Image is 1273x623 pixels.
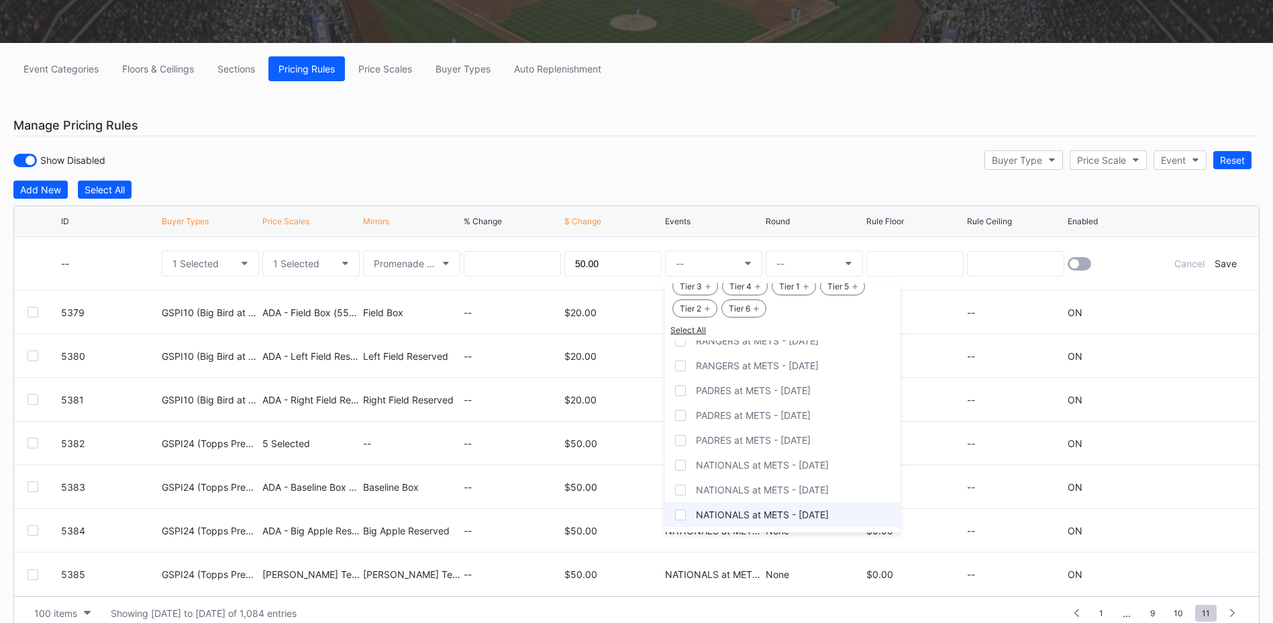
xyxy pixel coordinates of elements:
div: ... [1113,608,1141,619]
div: ADA - Big Apple Reserved (5534) [262,525,360,536]
div: -- [464,481,561,493]
div: ON [1068,525,1082,536]
div: Baseline Box [363,481,460,493]
div: GSPI24 (Topps Premium Card Offer) [162,481,259,493]
div: NATIONALS at METS - [DATE] [696,509,829,520]
div: [PERSON_NAME] Tequila Porch (5533) [262,569,360,580]
div: ADA - Baseline Box (5528) [262,481,360,493]
div: Tier 2 [672,299,717,318]
div: -- [967,525,1064,536]
span: 9 [1143,605,1162,622]
div: ON [1068,569,1082,580]
div: Select All [670,325,895,335]
div: Tier 6 [721,299,766,318]
div: PADRES at METS - [DATE] [696,385,811,396]
span: 10 [1167,605,1190,622]
div: NATIONALS at METS - [DATE] [696,484,829,495]
div: NATIONALS at METS - [DATE] [696,459,829,471]
div: PADRES at METS - [DATE] [696,434,811,446]
div: RANGERS at METS - [DATE] [696,360,819,371]
div: 5384 [61,525,158,536]
div: -- [967,569,1064,580]
div: RANGERS at METS - [DATE] [696,335,819,346]
div: Showing [DATE] to [DATE] of 1,084 entries [111,608,297,619]
div: $0.00 [866,525,964,536]
div: Tier 4 [722,277,768,295]
div: GSPI24 (Topps Premium Card Offer) [162,569,259,580]
div: 5385 [61,569,158,580]
div: PADRES at METS - [DATE] [696,410,811,421]
div: ON [1068,481,1082,493]
span: 11 [1195,605,1217,622]
div: $50.00 [564,481,662,493]
div: Tier 1 [772,277,816,295]
div: Tier 5 [820,277,865,295]
div: -- [464,525,561,536]
span: 1 [1092,605,1110,622]
div: None [766,569,863,580]
div: -- [464,569,561,580]
div: -- [967,481,1064,493]
div: $50.00 [564,569,662,580]
div: $50.00 [564,525,662,536]
div: [PERSON_NAME] Tequila Porch [363,569,460,580]
div: Big Apple Reserved [363,525,460,536]
div: $0.00 [866,569,964,580]
div: NATIONALS at METS - [DATE] [665,569,762,580]
div: 5383 [61,481,158,493]
div: GSPI24 (Topps Premium Card Offer) [162,525,259,536]
div: Tier 3 [672,277,718,295]
button: 100 items [28,604,97,622]
div: 100 items [34,608,77,619]
div: $0.00 [866,481,964,493]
